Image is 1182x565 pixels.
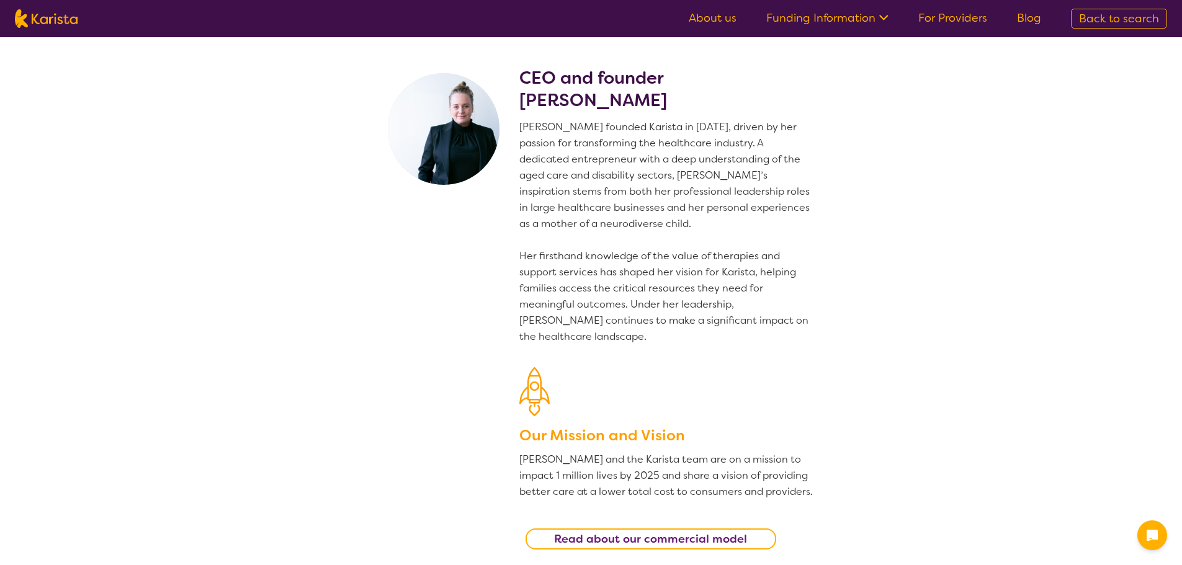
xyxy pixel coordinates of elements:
a: For Providers [918,11,987,25]
h3: Our Mission and Vision [519,424,815,447]
h2: CEO and founder [PERSON_NAME] [519,67,815,112]
img: Our Mission [519,367,550,416]
a: Back to search [1071,9,1167,29]
a: Funding Information [766,11,889,25]
b: Read about our commercial model [554,532,747,546]
img: Karista logo [15,9,78,28]
p: [PERSON_NAME] founded Karista in [DATE], driven by her passion for transforming the healthcare in... [519,119,815,345]
a: About us [689,11,737,25]
a: Blog [1017,11,1041,25]
p: [PERSON_NAME] and the Karista team are on a mission to impact 1 million lives by 2025 and share a... [519,452,815,500]
span: Back to search [1079,11,1159,26]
